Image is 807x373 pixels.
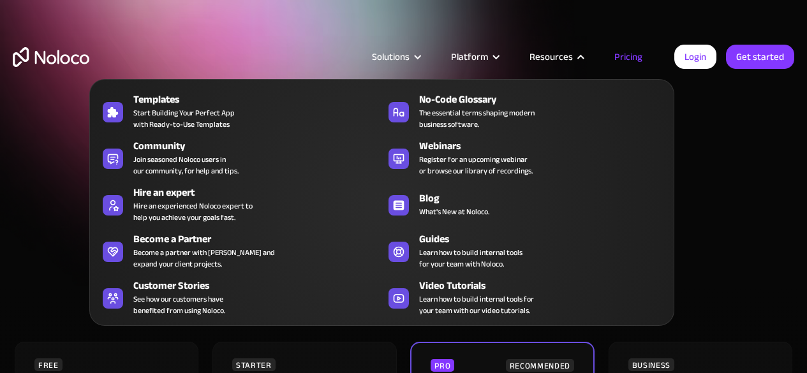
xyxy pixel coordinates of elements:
[96,182,381,226] a: Hire an expertHire an experienced Noloco expert tohelp you achieve your goals fast.
[598,48,658,65] a: Pricing
[382,275,667,319] a: Video TutorialsLearn how to build internal tools foryour team with our video tutorials.
[133,154,239,177] span: Join seasoned Noloco users in our community, for help and tips.
[674,45,716,69] a: Login
[372,48,410,65] div: Solutions
[529,48,573,65] div: Resources
[419,92,673,107] div: No-Code Glossary
[419,154,533,177] span: Register for an upcoming webinar or browse our library of recordings.
[13,47,89,67] a: home
[89,61,674,326] nav: Resources
[133,278,387,293] div: Customer Stories
[133,185,387,200] div: Hire an expert
[628,358,674,371] div: BUSINESS
[96,136,381,179] a: CommunityJoin seasoned Noloco users inour community, for help and tips.
[514,48,598,65] div: Resources
[13,108,794,147] h1: A plan for organizations of all sizes
[133,247,275,270] div: Become a partner with [PERSON_NAME] and expand your client projects.
[133,138,387,154] div: Community
[232,358,275,371] div: STARTER
[451,48,488,65] div: Platform
[435,48,514,65] div: Platform
[419,247,522,270] span: Learn how to build internal tools for your team with Noloco.
[419,107,535,130] span: The essential terms shaping modern business software.
[726,45,794,69] a: Get started
[133,92,387,107] div: Templates
[96,89,381,133] a: TemplatesStart Building Your Perfect Appwith Ready-to-Use Templates
[506,359,574,372] div: RECOMMENDED
[419,138,673,154] div: Webinars
[133,107,235,130] span: Start Building Your Perfect App with Ready-to-Use Templates
[419,293,534,316] span: Learn how to build internal tools for your team with our video tutorials.
[419,206,489,217] span: What's New at Noloco.
[419,231,673,247] div: Guides
[96,275,381,319] a: Customer StoriesSee how our customers havebenefited from using Noloco.
[382,182,667,226] a: BlogWhat's New at Noloco.
[34,358,63,371] div: FREE
[133,293,225,316] span: See how our customers have benefited from using Noloco.
[382,136,667,179] a: WebinarsRegister for an upcoming webinaror browse our library of recordings.
[419,278,673,293] div: Video Tutorials
[419,191,673,206] div: Blog
[382,229,667,272] a: GuidesLearn how to build internal toolsfor your team with Noloco.
[96,229,381,272] a: Become a PartnerBecome a partner with [PERSON_NAME] andexpand your client projects.
[133,200,253,223] div: Hire an experienced Noloco expert to help you achieve your goals fast.
[133,231,387,247] div: Become a Partner
[431,359,454,372] div: PRO
[356,48,435,65] div: Solutions
[382,89,667,133] a: No-Code GlossaryThe essential terms shaping modernbusiness software.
